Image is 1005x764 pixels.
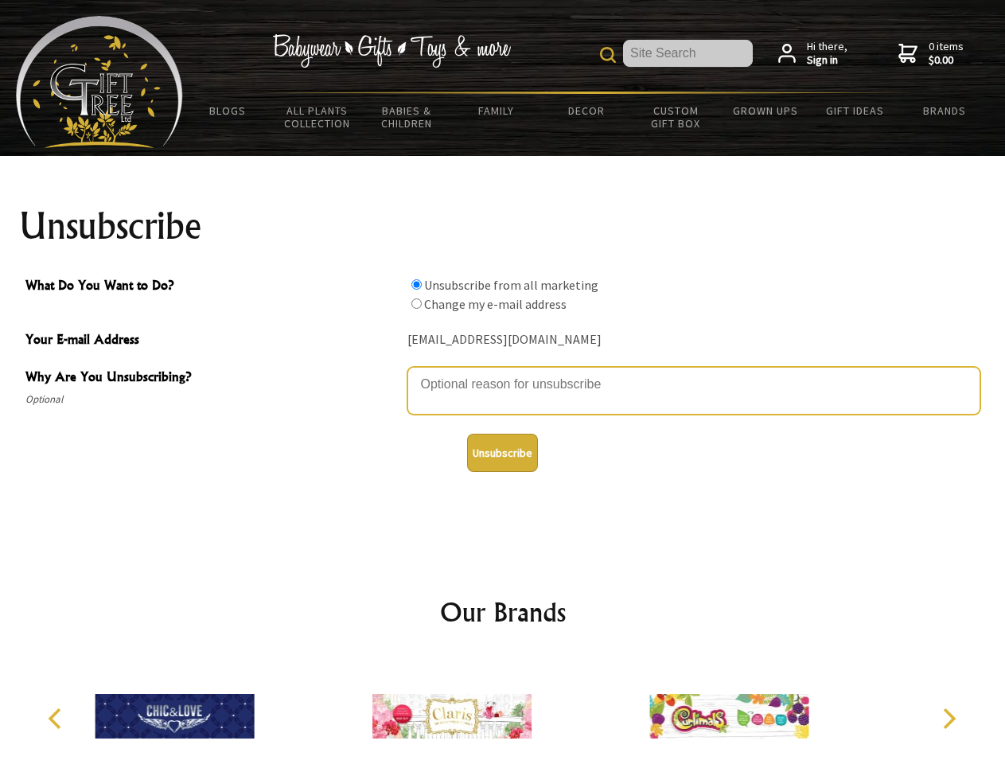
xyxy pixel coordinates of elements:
a: BLOGS [183,94,273,127]
span: Optional [25,390,399,409]
a: Gift Ideas [810,94,900,127]
span: Hi there, [807,40,847,68]
a: Grown Ups [720,94,810,127]
a: 0 items$0.00 [898,40,964,68]
h2: Our Brands [32,593,974,631]
h1: Unsubscribe [19,207,987,245]
button: Previous [40,701,75,736]
button: Next [931,701,966,736]
span: Why Are You Unsubscribing? [25,367,399,390]
a: Family [452,94,542,127]
input: What Do You Want to Do? [411,298,422,309]
button: Unsubscribe [467,434,538,472]
textarea: Why Are You Unsubscribing? [407,367,980,415]
img: Babywear - Gifts - Toys & more [272,34,511,68]
a: Custom Gift Box [631,94,721,140]
strong: Sign in [807,53,847,68]
a: Brands [900,94,990,127]
img: product search [600,47,616,63]
label: Change my e-mail address [424,296,567,312]
span: 0 items [929,39,964,68]
a: All Plants Collection [273,94,363,140]
span: Your E-mail Address [25,329,399,353]
input: What Do You Want to Do? [411,279,422,290]
a: Hi there,Sign in [778,40,847,68]
strong: $0.00 [929,53,964,68]
label: Unsubscribe from all marketing [424,277,598,293]
a: Decor [541,94,631,127]
input: Site Search [623,40,753,67]
a: Babies & Children [362,94,452,140]
div: [EMAIL_ADDRESS][DOMAIN_NAME] [407,328,980,353]
span: What Do You Want to Do? [25,275,399,298]
img: Babyware - Gifts - Toys and more... [16,16,183,148]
